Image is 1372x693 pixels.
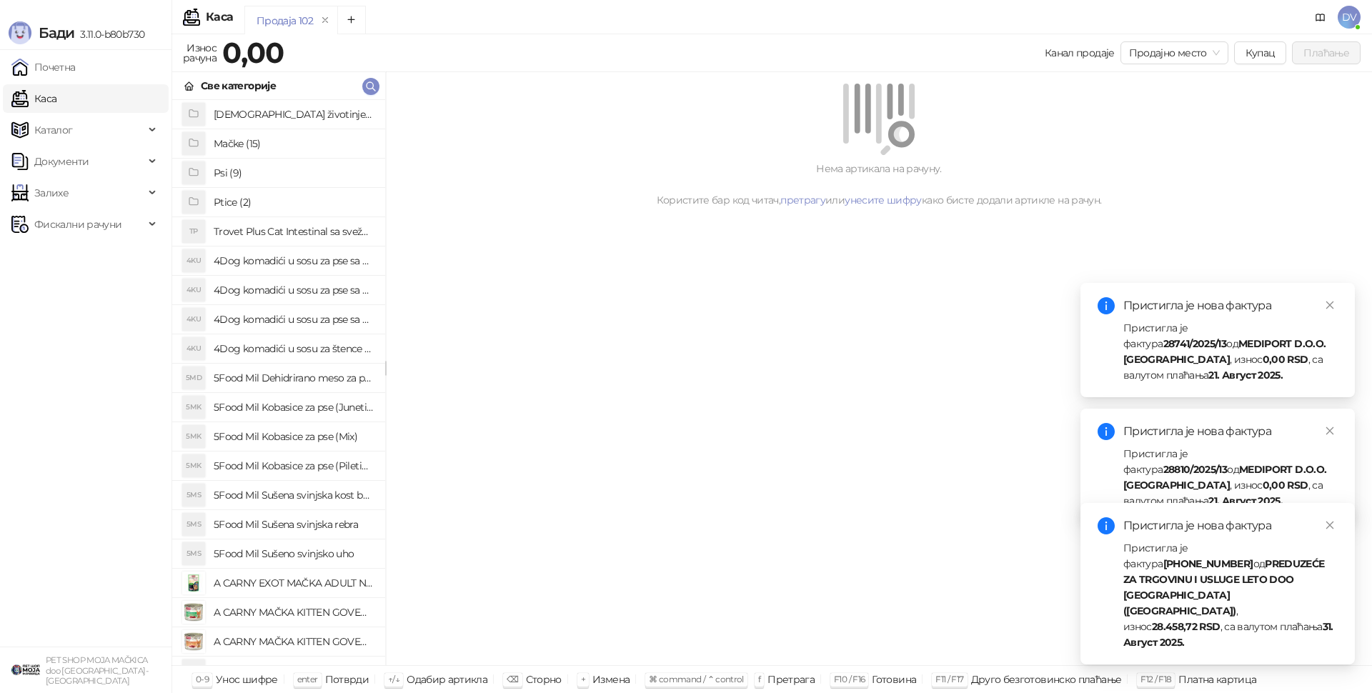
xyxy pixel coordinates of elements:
div: 5MK [182,396,205,419]
strong: 21. Август 2025. [1208,369,1283,382]
h4: 4Dog komadići u sosu za pse sa govedinom (100g) [214,249,374,272]
strong: 0,00 [222,35,284,70]
div: 5MK [182,425,205,448]
a: Каса [11,84,56,113]
div: Пристигла је фактура од , износ , са валутом плаћања [1123,540,1338,650]
span: info-circle [1098,517,1115,534]
span: Продајно место [1129,42,1220,64]
strong: 0,00 RSD [1263,353,1308,366]
h4: 5Food Mil Sušena svinjska rebra [214,513,374,536]
strong: 0,00 RSD [1263,479,1308,492]
div: Канал продаје [1045,45,1115,61]
span: info-circle [1098,297,1115,314]
span: Каталог [34,116,73,144]
span: F10 / F16 [834,674,865,684]
h4: 4Dog komadići u sosu za pse sa piletinom i govedinom (4x100g) [214,308,374,331]
span: 0-9 [196,674,209,684]
div: Потврди [325,670,369,689]
div: Сторно [526,670,562,689]
div: Измена [592,670,630,689]
img: Slika [182,630,205,653]
div: 4KU [182,249,205,272]
a: Close [1322,297,1338,313]
span: Бади [39,24,74,41]
span: ⌘ command / ⌃ control [649,674,744,684]
a: претрагу [780,194,825,206]
h4: A CARNY MAČKA KITTEN GOVEDINA,TELETINA I PILETINA 200g [214,630,374,653]
strong: [PHONE_NUMBER] [1163,557,1253,570]
h4: 5Food Mil Sušena svinjska kost buta [214,484,374,507]
button: remove [316,14,334,26]
div: Одабир артикла [407,670,487,689]
div: 4KU [182,279,205,301]
strong: 28741/2025/13 [1163,337,1227,350]
div: Износ рачуна [180,39,219,67]
div: Пристигла је фактура од , износ , са валутом плаћања [1123,446,1338,509]
a: Документација [1309,6,1332,29]
span: DV [1338,6,1361,29]
small: PET SHOP MOJA MAČKICA doo [GEOGRAPHIC_DATA]-[GEOGRAPHIC_DATA] [46,655,148,686]
strong: 21. Август 2025. [1208,494,1283,507]
strong: 28810/2025/13 [1163,463,1228,476]
div: Готовина [872,670,916,689]
span: close [1325,300,1335,310]
h4: Trovet Plus Cat Intestinal sa svežom ribom (85g) [214,220,374,243]
div: TP [182,220,205,243]
h4: 5Food Mil Kobasice za pse (Piletina) [214,454,374,477]
div: ABP [182,659,205,682]
img: Logo [9,21,31,44]
span: Залихе [34,179,69,207]
h4: 4Dog komadići u sosu za pse sa piletinom (100g) [214,279,374,301]
span: Документи [34,147,89,176]
button: Плаћање [1292,41,1361,64]
h4: A CARNY MAČKA KITTEN GOVEDINA,PILETINA I ZEC 200g [214,601,374,624]
div: Друго безготовинско плаћање [971,670,1122,689]
h4: 5Food Mil Sušeno svinjsko uho [214,542,374,565]
h4: A CARNY EXOT MAČKA ADULT NOJ 85g [214,572,374,594]
img: Slika [182,601,205,624]
div: Нема артикала на рачуну. Користите бар код читач, или како бисте додали артикле на рачун. [403,161,1355,208]
strong: PREDUZEĆE ZA TRGOVINU I USLUGE LETO DOO [GEOGRAPHIC_DATA] ([GEOGRAPHIC_DATA]) [1123,557,1325,617]
div: Каса [206,11,233,23]
h4: Mačke (15) [214,132,374,155]
span: F12 / F18 [1140,674,1171,684]
div: Унос шифре [216,670,278,689]
div: 5MD [182,367,205,389]
span: enter [297,674,318,684]
a: Close [1322,517,1338,533]
h4: Ptice (2) [214,191,374,214]
div: Пристигла је фактура од , износ , са валутом плаћања [1123,320,1338,383]
div: Пристигла је нова фактура [1123,297,1338,314]
h4: Psi (9) [214,161,374,184]
div: grid [172,100,385,665]
div: 5MS [182,542,205,565]
span: close [1325,426,1335,436]
span: + [581,674,585,684]
h4: 5Food Mil Dehidrirano meso za pse [214,367,374,389]
button: Add tab [337,6,366,34]
a: Close [1322,423,1338,439]
a: унесите шифру [845,194,922,206]
h4: 5Food Mil Kobasice za pse (Mix) [214,425,374,448]
div: Претрага [767,670,815,689]
div: 5MS [182,484,205,507]
div: Пристигла је нова фактура [1123,517,1338,534]
div: 5MS [182,513,205,536]
h4: 4Dog komadići u sosu za štence sa piletinom (100g) [214,337,374,360]
span: info-circle [1098,423,1115,440]
h4: 5Food Mil Kobasice za pse (Junetina) [214,396,374,419]
div: Све категорије [201,78,276,94]
div: 4KU [182,337,205,360]
span: close [1325,520,1335,530]
span: 3.11.0-b80b730 [74,28,144,41]
span: ↑/↓ [388,674,399,684]
div: Пристигла је нова фактура [1123,423,1338,440]
h4: ADIVA Biotic Powder (1 kesica) [214,659,374,682]
a: Почетна [11,53,76,81]
span: Фискални рачуни [34,210,121,239]
strong: 28.458,72 RSD [1152,620,1221,633]
h4: [DEMOGRAPHIC_DATA] životinje (3) [214,103,374,126]
div: Платна картица [1178,670,1256,689]
div: 4KU [182,308,205,331]
img: Slika [182,572,205,594]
